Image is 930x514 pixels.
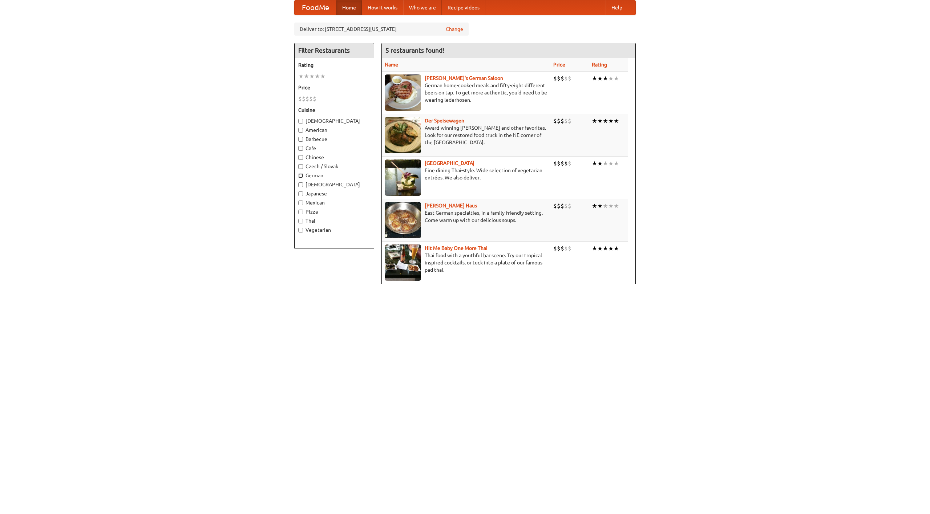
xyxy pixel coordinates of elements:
a: Name [385,62,398,68]
li: ★ [608,74,614,82]
li: $ [564,244,568,252]
li: $ [557,117,561,125]
label: [DEMOGRAPHIC_DATA] [298,181,370,188]
li: $ [553,117,557,125]
li: $ [302,95,306,103]
ng-pluralize: 5 restaurants found! [385,47,444,54]
label: Czech / Slovak [298,163,370,170]
li: $ [568,74,571,82]
img: satay.jpg [385,159,421,196]
li: ★ [304,72,309,80]
li: ★ [597,74,603,82]
li: ★ [597,244,603,252]
li: ★ [614,202,619,210]
label: Pizza [298,208,370,215]
a: [PERSON_NAME] Haus [425,203,477,209]
li: ★ [608,117,614,125]
li: $ [561,74,564,82]
li: ★ [614,159,619,167]
li: $ [306,95,309,103]
li: $ [564,202,568,210]
li: ★ [592,244,597,252]
a: Price [553,62,565,68]
img: esthers.jpg [385,74,421,111]
li: $ [564,117,568,125]
li: ★ [592,74,597,82]
li: $ [298,95,302,103]
input: Czech / Slovak [298,164,303,169]
li: ★ [603,202,608,210]
li: $ [568,117,571,125]
label: Chinese [298,154,370,161]
a: Change [446,25,463,33]
h4: Filter Restaurants [295,43,374,58]
label: German [298,172,370,179]
li: ★ [315,72,320,80]
h5: Cuisine [298,106,370,114]
a: Help [606,0,628,15]
li: ★ [608,244,614,252]
label: Japanese [298,190,370,197]
li: ★ [597,159,603,167]
li: ★ [614,74,619,82]
li: $ [564,74,568,82]
li: ★ [320,72,325,80]
label: Mexican [298,199,370,206]
a: Recipe videos [442,0,485,15]
p: German home-cooked meals and fifty-eight different beers on tap. To get more authentic, you'd nee... [385,82,547,104]
a: Who we are [403,0,442,15]
li: $ [561,117,564,125]
input: German [298,173,303,178]
input: Cafe [298,146,303,151]
input: [DEMOGRAPHIC_DATA] [298,182,303,187]
p: Fine dining Thai-style. Wide selection of vegetarian entrées. We also deliver. [385,167,547,181]
li: ★ [603,244,608,252]
li: $ [553,159,557,167]
img: babythai.jpg [385,244,421,281]
li: $ [561,202,564,210]
li: $ [561,159,564,167]
li: $ [557,159,561,167]
input: Barbecue [298,137,303,142]
li: $ [557,202,561,210]
input: Chinese [298,155,303,160]
p: Award-winning [PERSON_NAME] and other favorites. Look for our restored food truck in the NE corne... [385,124,547,146]
label: Thai [298,217,370,224]
input: American [298,128,303,133]
input: Mexican [298,201,303,205]
li: $ [564,159,568,167]
li: $ [568,202,571,210]
input: [DEMOGRAPHIC_DATA] [298,119,303,124]
li: ★ [614,244,619,252]
h5: Rating [298,61,370,69]
b: [GEOGRAPHIC_DATA] [425,160,474,166]
li: ★ [309,72,315,80]
a: Der Speisewagen [425,118,464,124]
li: $ [568,159,571,167]
li: $ [553,244,557,252]
input: Japanese [298,191,303,196]
li: ★ [603,74,608,82]
li: $ [557,244,561,252]
li: ★ [603,159,608,167]
label: [DEMOGRAPHIC_DATA] [298,117,370,125]
b: [PERSON_NAME]'s German Saloon [425,75,503,81]
label: Cafe [298,145,370,152]
input: Pizza [298,210,303,214]
h5: Price [298,84,370,91]
a: How it works [362,0,403,15]
li: ★ [614,117,619,125]
img: speisewagen.jpg [385,117,421,153]
li: $ [553,74,557,82]
p: East German specialties, in a family-friendly setting. Come warm up with our delicious soups. [385,209,547,224]
li: $ [553,202,557,210]
li: ★ [592,202,597,210]
li: ★ [608,202,614,210]
a: Hit Me Baby One More Thai [425,245,488,251]
li: ★ [597,202,603,210]
li: ★ [592,159,597,167]
img: kohlhaus.jpg [385,202,421,238]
